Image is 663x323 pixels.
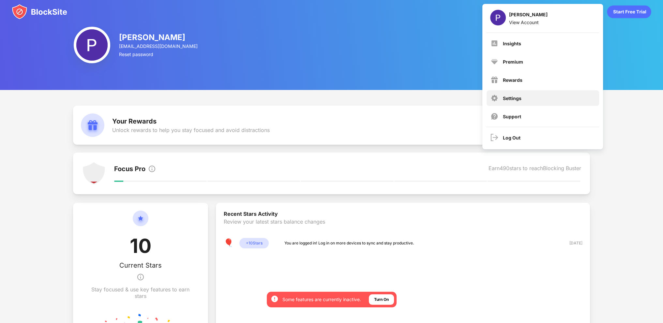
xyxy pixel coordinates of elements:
div: Insights [503,41,521,46]
div: animation [607,5,651,18]
img: ACg8ocKuJnFLfWH0EQPnOZiBqzRw4Gfh0A1O6PPFXL5yGSs_WWi0o1g=s96-c [74,27,110,63]
div: Reset password [119,51,199,57]
img: error-circle-white.svg [271,295,279,303]
div: Some features are currently inactive. [282,296,361,303]
div: Earn 490 stars to reach Blocking Buster [488,165,581,174]
div: Stay focused & use key features to earn stars [89,286,192,299]
img: blocksite-icon.svg [12,4,67,20]
div: 10 [130,234,151,261]
div: Current Stars [119,261,162,269]
img: logout.svg [490,134,498,141]
div: [DATE] [559,240,582,246]
img: premium.svg [490,58,498,66]
img: info.svg [137,269,144,285]
div: Rewards [503,77,522,83]
div: Log Out [503,135,520,140]
img: ACg8ocKuJnFLfWH0EQPnOZiBqzRw4Gfh0A1O6PPFXL5yGSs_WWi0o1g=s96-c [490,10,506,25]
div: Premium [503,59,523,65]
div: You are logged in! Log in on more devices to sync and stay productive. [284,240,414,246]
img: menu-rewards.svg [490,76,498,84]
div: Unlock rewards to help you stay focused and avoid distractions [112,127,270,133]
div: + 10 Stars [239,238,269,248]
img: menu-insights.svg [490,39,498,47]
div: Focus Pro [114,165,145,174]
div: [PERSON_NAME] [509,12,548,20]
div: Support [503,114,521,119]
img: menu-settings.svg [490,94,498,102]
div: [EMAIL_ADDRESS][DOMAIN_NAME] [119,43,199,49]
div: Review your latest stars balance changes [224,218,582,238]
div: Your Rewards [112,117,270,125]
div: [PERSON_NAME] [119,33,199,42]
div: Recent Stars Activity [224,211,582,218]
img: info.svg [148,165,156,173]
img: support.svg [490,112,498,120]
img: circle-star.svg [133,211,148,234]
img: rewards.svg [81,113,104,137]
div: Turn On [374,296,389,303]
img: points-level-1.svg [82,162,106,185]
div: View Account [509,20,548,25]
div: 🎈 [224,238,234,248]
div: Settings [503,95,521,101]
